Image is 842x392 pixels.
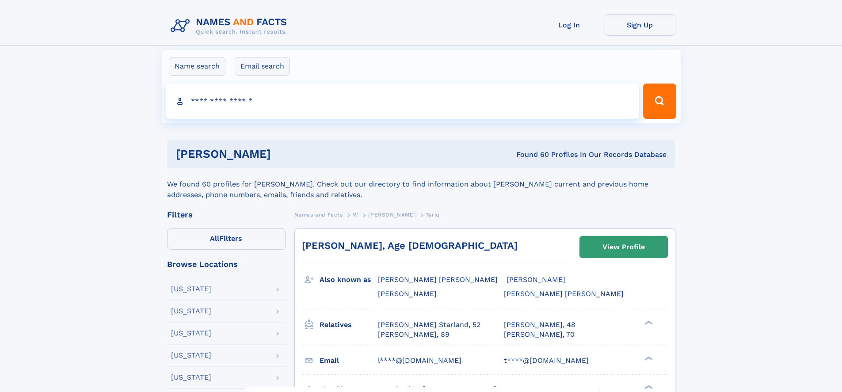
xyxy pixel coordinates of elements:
h3: Also known as [320,272,378,287]
div: View Profile [602,237,645,257]
button: Search Button [643,84,676,119]
div: ❯ [643,355,653,361]
a: Log In [534,14,605,36]
div: Filters [167,211,286,219]
a: W [353,209,358,220]
a: [PERSON_NAME], 89 [378,330,450,339]
a: Sign Up [605,14,675,36]
a: Names and Facts [294,209,343,220]
a: [PERSON_NAME] Starland, 52 [378,320,480,330]
span: [PERSON_NAME] [368,212,415,218]
div: Found 60 Profiles In Our Records Database [393,150,667,160]
div: [US_STATE] [171,374,211,381]
a: [PERSON_NAME], 70 [504,330,575,339]
h3: Relatives [320,317,378,332]
span: [PERSON_NAME] [PERSON_NAME] [504,289,624,298]
div: ❯ [643,384,653,390]
a: [PERSON_NAME], 48 [504,320,575,330]
div: [US_STATE] [171,285,211,293]
span: [PERSON_NAME] [PERSON_NAME] [378,275,498,284]
a: [PERSON_NAME], Age [DEMOGRAPHIC_DATA] [302,240,518,251]
span: Tariq [426,212,440,218]
h1: [PERSON_NAME] [176,148,394,160]
input: search input [166,84,640,119]
span: All [210,234,219,243]
img: Logo Names and Facts [167,14,294,38]
label: Filters [167,228,286,250]
div: [US_STATE] [171,352,211,359]
div: [US_STATE] [171,330,211,337]
h3: Email [320,353,378,368]
span: [PERSON_NAME] [378,289,437,298]
div: [US_STATE] [171,308,211,315]
span: [PERSON_NAME] [507,275,565,284]
a: [PERSON_NAME] [368,209,415,220]
span: W [353,212,358,218]
div: We found 60 profiles for [PERSON_NAME]. Check out our directory to find information about [PERSON... [167,168,675,200]
a: View Profile [580,236,667,258]
label: Name search [169,57,225,76]
div: ❯ [643,320,653,325]
div: Browse Locations [167,260,286,268]
label: Email search [235,57,290,76]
